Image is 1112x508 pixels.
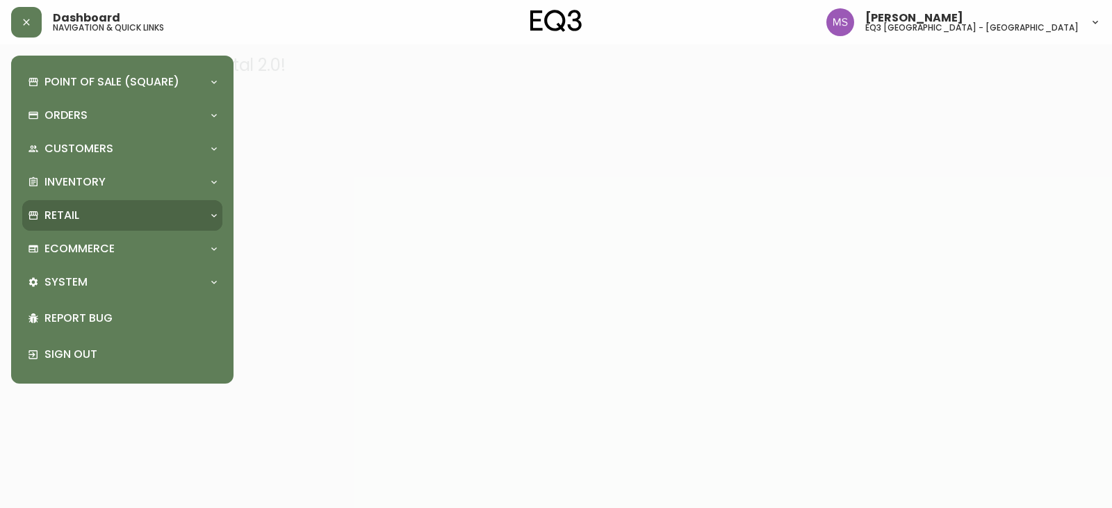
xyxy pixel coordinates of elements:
div: Point of Sale (Square) [22,67,222,97]
div: Retail [22,200,222,231]
p: System [44,275,88,290]
p: Orders [44,108,88,123]
span: [PERSON_NAME] [865,13,963,24]
div: Ecommerce [22,233,222,264]
h5: navigation & quick links [53,24,164,32]
img: logo [530,10,582,32]
p: Ecommerce [44,241,115,256]
span: Dashboard [53,13,120,24]
p: Retail [44,208,79,223]
p: Customers [44,141,113,156]
div: Sign Out [22,336,222,372]
div: Customers [22,133,222,164]
h5: eq3 [GEOGRAPHIC_DATA] - [GEOGRAPHIC_DATA] [865,24,1079,32]
div: Orders [22,100,222,131]
p: Inventory [44,174,106,190]
div: Report Bug [22,300,222,336]
div: Inventory [22,167,222,197]
p: Point of Sale (Square) [44,74,179,90]
p: Sign Out [44,347,217,362]
div: System [22,267,222,297]
img: 1b6e43211f6f3cc0b0729c9049b8e7af [826,8,854,36]
p: Report Bug [44,311,217,326]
